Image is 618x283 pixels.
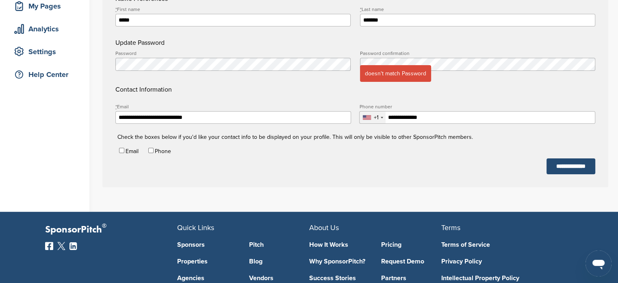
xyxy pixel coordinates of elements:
[177,258,237,265] a: Properties
[360,112,386,123] div: Selected country
[177,275,237,281] a: Agencies
[8,42,81,61] a: Settings
[249,241,309,248] a: Pitch
[45,242,53,250] img: Facebook
[177,241,237,248] a: Sponsors
[359,104,595,109] label: Phone number
[309,258,369,265] a: Why SponsorPitch?
[381,241,441,248] a: Pricing
[8,20,81,38] a: Analytics
[155,148,171,155] label: Phone
[45,224,177,236] p: SponsorPitch
[441,275,561,281] a: Intellectual Property Policy
[441,241,561,248] a: Terms of Service
[12,67,81,82] div: Help Center
[309,241,369,248] a: How It Works
[360,7,595,12] label: Last name
[115,7,117,12] abbr: required
[249,275,309,281] a: Vendors
[102,221,106,231] span: ®
[126,148,139,155] label: Email
[249,258,309,265] a: Blog
[115,51,351,56] label: Password
[115,38,595,48] h4: Update Password
[8,65,81,84] a: Help Center
[115,7,351,12] label: First name
[585,250,611,276] iframe: Button to launch messaging window
[12,44,81,59] div: Settings
[381,275,441,281] a: Partners
[115,51,595,94] h4: Contact Information
[177,223,214,232] span: Quick Links
[441,258,561,265] a: Privacy Policy
[360,51,595,56] label: Password confirmation
[360,7,362,12] abbr: required
[12,22,81,36] div: Analytics
[115,104,351,109] label: Email
[373,115,378,121] div: +1
[309,275,369,281] a: Success Stories
[57,242,65,250] img: Twitter
[381,258,441,265] a: Request Demo
[441,223,460,232] span: Terms
[115,104,117,110] abbr: required
[360,65,431,82] span: doesn't match Password
[309,223,339,232] span: About Us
